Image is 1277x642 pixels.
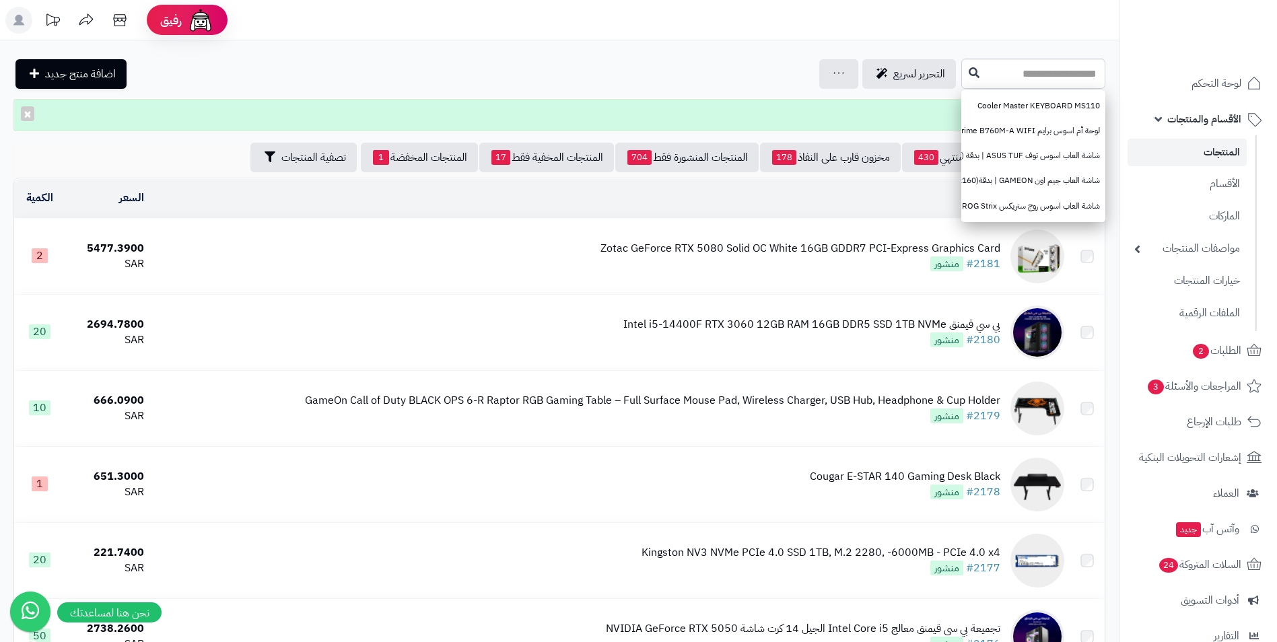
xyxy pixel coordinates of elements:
[760,143,901,172] a: مخزون قارب على النفاذ178
[615,143,759,172] a: المنتجات المنشورة فقط704
[71,393,144,408] div: 666.0900
[1010,229,1064,283] img: Zotac GeForce RTX 5080 Solid OC White 16GB GDDR7 PCI-Express Graphics Card
[930,561,963,575] span: منشور
[961,118,1105,143] a: لوحة أم اسوس برايم ASUS Prime B760M-A WIFI
[15,59,127,89] a: اضافة منتج جديد
[1176,522,1201,537] span: جديد
[32,476,48,491] span: 1
[32,248,48,263] span: 2
[966,256,1000,272] a: #2181
[966,560,1000,576] a: #2177
[1128,170,1247,199] a: الأقسام
[966,484,1000,500] a: #2178
[961,143,1105,168] a: شاشة العاب اسوس توف ASUS TUF | بدقة 4K UHD (3840×2160) | مقاس 32 انش | استجابة 1 مللي ثانية | لوح...
[902,143,1006,172] a: مخزون منتهي430
[1158,555,1241,574] span: السلات المتروكة
[961,194,1105,219] a: شاشة العاب اسوس روج ستريكس ASUS ROG Strix | بدقة4K UHD (3840×2160) | مقاس 27 انش | استجابة 1 مللي...
[71,469,144,485] div: 651.3000
[966,408,1000,424] a: #2179
[1128,202,1247,231] a: الماركات
[1128,548,1269,581] a: السلات المتروكة24
[1128,477,1269,509] a: العملاء
[1148,380,1164,394] span: 3
[1128,441,1269,474] a: إشعارات التحويلات البنكية
[1010,382,1064,435] img: GameOn Call of Duty BLACK OPS 6-R Raptor RGB Gaming Table – Full Surface Mouse Pad, Wireless Char...
[1128,370,1269,402] a: المراجعات والأسئلة3
[71,561,144,576] div: SAR
[1181,591,1239,610] span: أدوات التسويق
[930,408,963,423] span: منشور
[29,400,50,415] span: 10
[1128,334,1269,367] a: الطلبات2
[1213,484,1239,503] span: العملاء
[1128,266,1247,295] a: خيارات المنتجات
[1128,513,1269,545] a: وآتس آبجديد
[1128,584,1269,616] a: أدوات التسويق
[600,241,1000,256] div: Zotac GeForce RTX 5080 Solid OC White 16GB GDDR7 PCI-Express Graphics Card
[45,66,116,82] span: اضافة منتج جديد
[966,332,1000,348] a: #2180
[71,621,144,637] div: 2738.2600
[71,256,144,272] div: SAR
[361,143,478,172] a: المنتجات المخفضة1
[1187,413,1241,431] span: طلبات الإرجاع
[1128,406,1269,438] a: طلبات الإرجاع
[305,393,1000,408] div: GameOn Call of Duty BLACK OPS 6-R Raptor RGB Gaming Table – Full Surface Mouse Pad, Wireless Char...
[71,545,144,561] div: 221.7400
[26,190,53,206] a: الكمية
[13,99,1105,131] div: تم التعديل!
[930,485,963,499] span: منشور
[930,256,963,271] span: منشور
[961,168,1105,193] a: شاشة العاب جيم اون GAMEON | بدقة4K UHD (3840×2160) | مقاس 28 انش | استجابة 1 مللي ثانية | لوحة IP...
[1128,67,1269,100] a: لوحة التحكم
[71,332,144,348] div: SAR
[1128,234,1247,263] a: مواصفات المنتجات
[281,149,346,166] span: تصفية المنتجات
[71,241,144,256] div: 5477.3900
[119,190,144,206] a: السعر
[1175,520,1239,538] span: وآتس آب
[627,150,652,165] span: 704
[36,7,69,37] a: تحديثات المنصة
[29,552,50,567] span: 20
[642,545,1000,561] div: Kingston NV3 NVMe PCIe 4.0 SSD 1TB, M.2 2280, -6000MB - PCIe 4.0 x4
[606,621,1000,637] div: تجميعة بي سي قيمنق معالج Intel Core i5 الجيل 14 كرت شاشة NVIDIA GeForce RTX 5050
[1167,110,1241,129] span: الأقسام والمنتجات
[1193,344,1209,359] span: 2
[930,332,963,347] span: منشور
[893,66,945,82] span: التحرير لسريع
[1010,306,1064,359] img: بي سي قيمنق Intel i5-14400F RTX 3060 12GB RAM 16GB DDR5 SSD 1TB NVMe
[1192,74,1241,93] span: لوحة التحكم
[1146,377,1241,396] span: المراجعات والأسئلة
[29,324,50,339] span: 20
[1128,299,1247,328] a: الملفات الرقمية
[862,59,956,89] a: التحرير لسريع
[1010,534,1064,587] img: Kingston NV3 NVMe PCIe 4.0 SSD 1TB, M.2 2280, -6000MB - PCIe 4.0 x4
[961,94,1105,118] a: Cooler Master KEYBOARD MS110
[479,143,614,172] a: المنتجات المخفية فقط17
[250,143,357,172] button: تصفية المنتجات
[1185,10,1264,38] img: logo-2.png
[810,469,1000,485] div: Cougar E-STAR 140 Gaming Desk Black
[71,485,144,500] div: SAR
[71,317,144,332] div: 2694.7800
[160,12,182,28] span: رفيق
[623,317,1000,332] div: بي سي قيمنق Intel i5-14400F RTX 3060 12GB RAM 16GB DDR5 SSD 1TB NVMe
[1192,341,1241,360] span: الطلبات
[491,150,510,165] span: 17
[1159,558,1178,573] span: 24
[914,150,938,165] span: 430
[1128,139,1247,166] a: المنتجات
[187,7,214,34] img: ai-face.png
[1139,448,1241,467] span: إشعارات التحويلات البنكية
[1010,458,1064,511] img: Cougar E-STAR 140 Gaming Desk Black
[373,150,389,165] span: 1
[71,408,144,424] div: SAR
[772,150,796,165] span: 178
[21,106,34,121] button: ×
